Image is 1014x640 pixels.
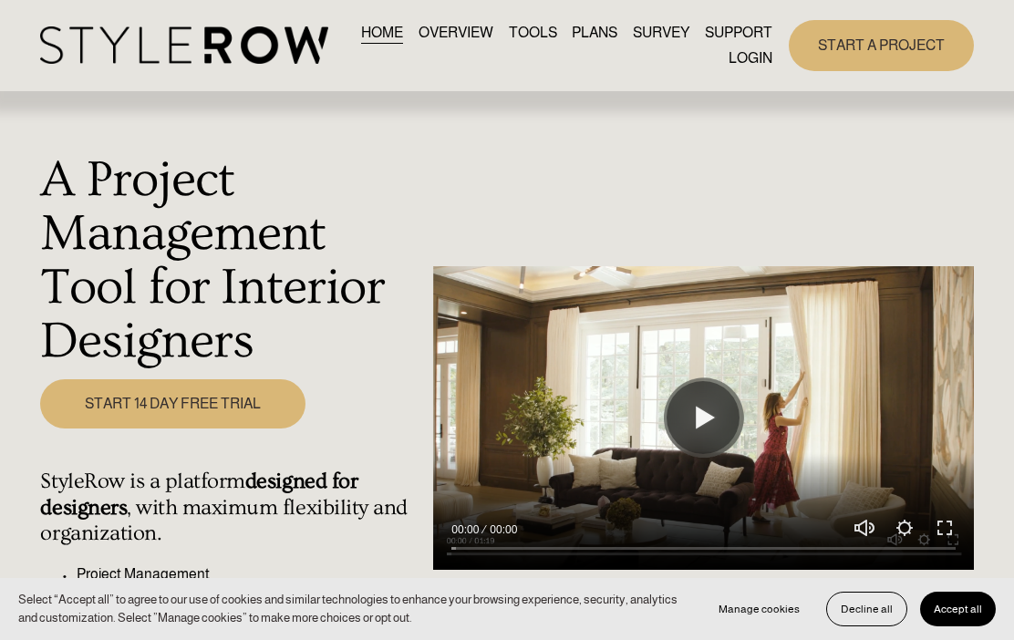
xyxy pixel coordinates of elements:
h4: StyleRow is a platform , with maximum flexibility and organization. [40,469,423,545]
p: Select “Accept all” to agree to our use of cookies and similar technologies to enhance your brows... [18,591,687,627]
span: Accept all [934,603,982,615]
span: SUPPORT [705,22,772,44]
a: OVERVIEW [419,21,493,46]
h1: A Project Management Tool for Interior Designers [40,153,423,369]
span: Manage cookies [719,603,800,615]
a: TOOLS [509,21,557,46]
div: Duration [483,521,522,539]
a: HOME [361,21,403,46]
a: LOGIN [729,46,772,70]
img: StyleRow [40,26,327,64]
div: Current time [451,521,483,539]
input: Seek [451,542,955,554]
button: Manage cookies [705,592,813,626]
span: Decline all [841,603,893,615]
strong: designed for designers [40,469,362,519]
p: Project Management [77,563,423,585]
a: START 14 DAY FREE TRIAL [40,379,305,429]
a: folder dropdown [705,21,772,46]
a: SURVEY [633,21,689,46]
a: START A PROJECT [789,20,974,70]
button: Play [667,381,740,454]
a: PLANS [572,21,617,46]
button: Accept all [920,592,996,626]
button: Decline all [826,592,907,626]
